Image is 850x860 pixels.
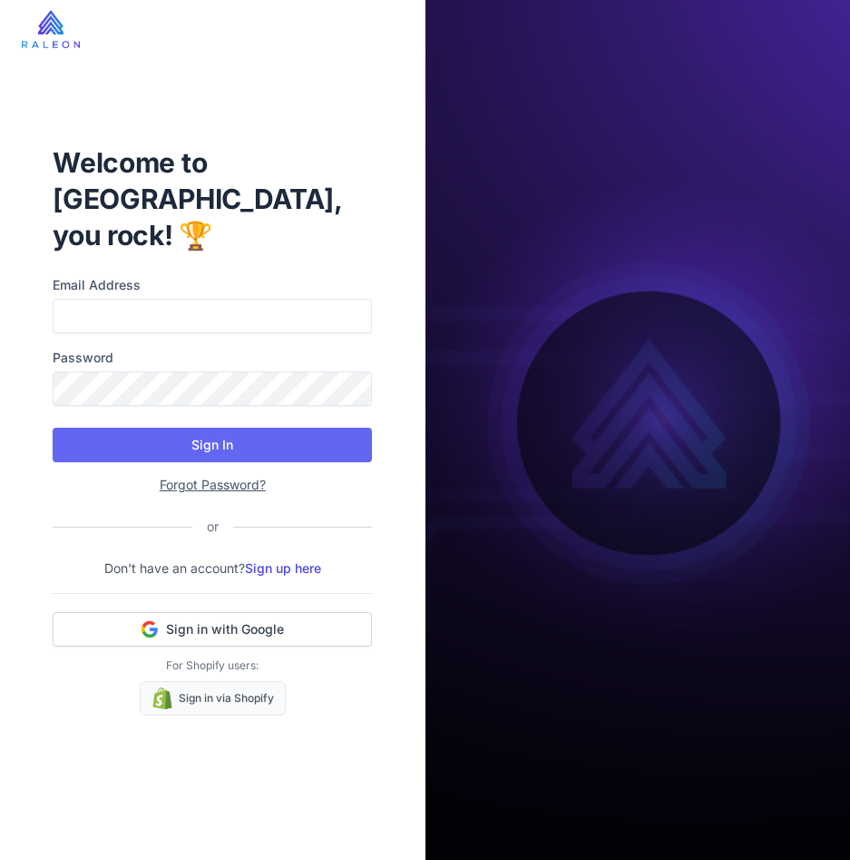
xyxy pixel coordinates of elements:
[53,144,372,253] h1: Welcome to [GEOGRAPHIC_DATA], you rock! 🏆
[53,657,372,674] p: For Shopify users:
[53,612,372,647] button: Sign in with Google
[166,620,284,638] span: Sign in with Google
[53,428,372,462] button: Sign In
[160,477,266,492] a: Forgot Password?
[140,681,286,716] a: Sign in via Shopify
[192,517,233,537] div: or
[22,10,80,48] img: raleon-logo-whitebg.9aac0268.jpg
[53,348,372,368] label: Password
[53,559,372,578] p: Don't have an account?
[245,560,321,576] a: Sign up here
[53,275,372,295] label: Email Address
